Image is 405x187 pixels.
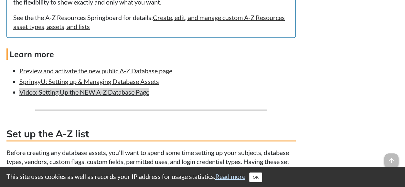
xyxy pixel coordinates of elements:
[384,154,399,162] a: arrow_upward
[19,88,149,96] a: Video: Setting Up the NEW A-Z Database Page
[6,127,296,141] h3: Set up the A-Z list
[249,172,262,182] button: Close
[6,148,296,184] p: Before creating any database assets, you'll want to spend some time setting up your subjects, dat...
[384,153,399,168] span: arrow_upward
[215,172,245,180] a: Read more
[6,48,296,60] h4: Learn more
[13,13,289,31] p: See the the A-Z Resources Springboard for details:
[19,78,159,85] a: SpringyU: Setting up & Managing Database Assets
[19,67,172,75] a: Preview and activate the new public A-Z Database page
